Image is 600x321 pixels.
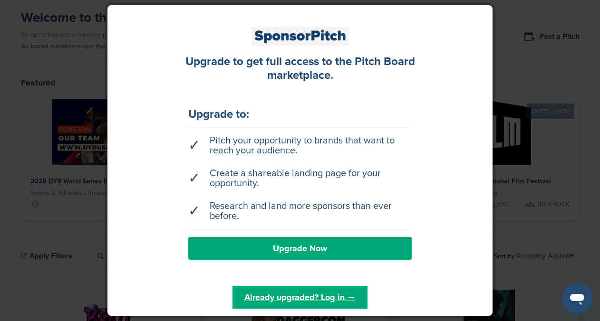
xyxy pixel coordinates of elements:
[174,55,426,83] div: Upgrade to get full access to the Pitch Board marketplace.
[188,206,200,216] span: ✓
[188,109,412,120] div: Upgrade to:
[232,286,368,309] a: Already upgraded? Log in →
[188,131,412,160] li: Pitch your opportunity to brands that want to reach your audience.
[188,237,412,260] a: Upgrade Now
[562,283,592,313] iframe: Button to launch messaging window
[188,141,200,151] span: ✓
[188,173,200,183] span: ✓
[188,164,412,193] li: Create a shareable landing page for your opportunity.
[188,197,412,226] li: Research and land more sponsors than ever before.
